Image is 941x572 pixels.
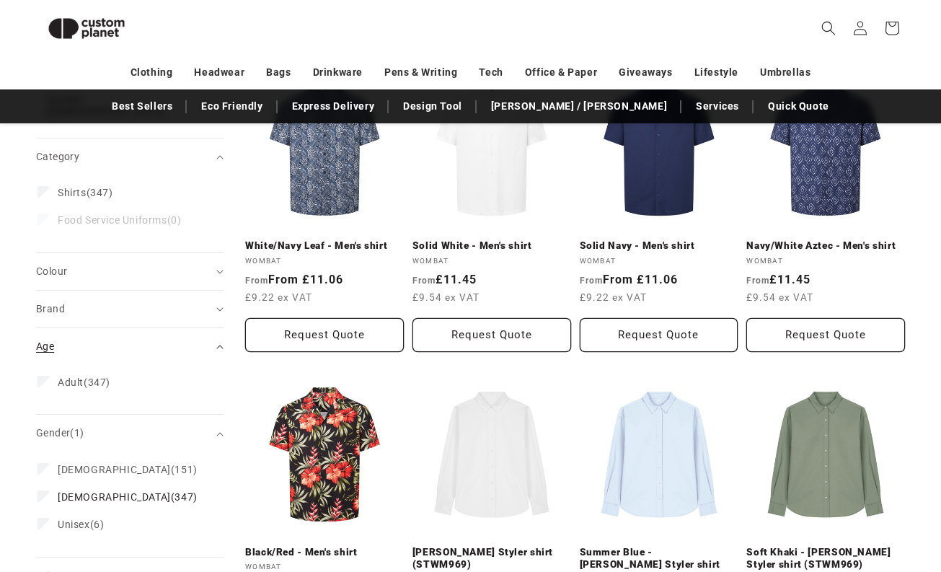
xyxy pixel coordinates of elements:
iframe: Chat Widget [694,416,941,572]
button: Request Quote [746,318,905,352]
a: Office & Paper [525,60,597,85]
span: Brand [36,303,65,314]
span: [DEMOGRAPHIC_DATA] [58,491,171,503]
a: Design Tool [396,94,469,119]
a: Black/Red - Men's shirt [245,546,404,559]
span: (6) [58,518,104,531]
a: [PERSON_NAME] / [PERSON_NAME] [484,94,674,119]
span: (151) [58,463,198,476]
a: Umbrellas [760,60,810,85]
a: Navy/White Aztec - Men's shirt [746,239,905,252]
a: Clothing [131,60,173,85]
summary: Gender (1 selected) [36,415,224,452]
span: [DEMOGRAPHIC_DATA] [58,464,171,475]
span: Colour [36,265,67,277]
button: Request Quote [412,318,571,352]
button: Request Quote [245,318,404,352]
summary: Search [813,12,844,44]
a: Eco Friendly [194,94,270,119]
span: Category [36,151,79,162]
a: Drinkware [313,60,363,85]
a: Bags [266,60,291,85]
button: Request Quote [580,318,738,352]
img: Custom Planet [36,6,137,51]
span: (1) [70,427,84,439]
a: Best Sellers [105,94,180,119]
span: (347) [58,490,198,503]
a: Solid White - Men's shirt [412,239,571,252]
span: (347) [58,186,113,199]
span: Shirts [58,187,87,198]
a: Quick Quote [761,94,836,119]
summary: Age (0 selected) [36,328,224,365]
a: White/Navy Leaf - Men's shirt [245,239,404,252]
a: Headwear [194,60,244,85]
a: Services [689,94,746,119]
summary: Brand (0 selected) [36,291,224,327]
span: Adult [58,377,84,388]
summary: Category (0 selected) [36,138,224,175]
span: Unisex [58,519,90,530]
a: Tech [479,60,503,85]
a: Pens & Writing [384,60,457,85]
a: [PERSON_NAME] Styler shirt (STWM969) [412,546,571,571]
span: (347) [58,376,110,389]
a: Lifestyle [694,60,738,85]
summary: Colour (0 selected) [36,253,224,290]
span: Gender [36,427,84,439]
a: Solid Navy - Men's shirt [580,239,738,252]
a: Giveaways [619,60,672,85]
a: Express Delivery [285,94,382,119]
span: Age [36,340,54,352]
